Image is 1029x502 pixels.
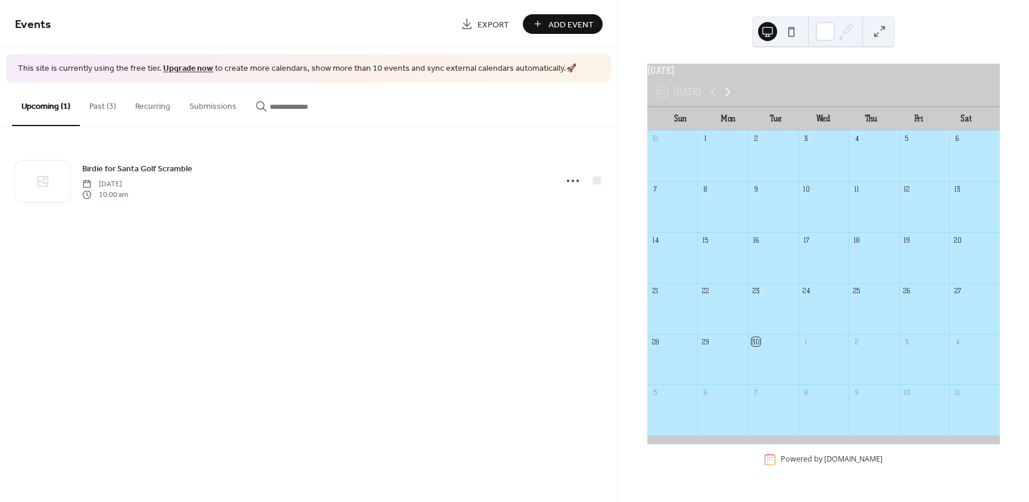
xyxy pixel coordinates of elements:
[701,337,710,346] div: 29
[802,287,811,296] div: 24
[800,107,847,131] div: Wed
[12,83,80,126] button: Upcoming (1)
[651,134,660,143] div: 31
[163,61,213,77] a: Upgrade now
[647,64,1000,78] div: [DATE]
[852,236,861,244] div: 18
[824,454,883,465] a: [DOMAIN_NAME]
[852,337,861,346] div: 2
[903,287,912,296] div: 26
[82,190,128,200] span: 10:00 am
[781,454,883,465] div: Powered by
[953,388,962,397] div: 11
[701,134,710,143] div: 1
[953,337,962,346] div: 4
[548,18,594,31] span: Add Event
[852,287,861,296] div: 25
[895,107,943,131] div: Fri
[651,388,660,397] div: 5
[701,185,710,194] div: 8
[701,287,710,296] div: 22
[15,13,51,36] span: Events
[704,107,752,131] div: Mon
[80,83,126,125] button: Past (3)
[18,63,576,75] span: This site is currently using the free tier. to create more calendars, show more than 10 events an...
[752,107,800,131] div: Tue
[82,162,192,175] span: Birdie for Santa Golf Scramble
[752,337,760,346] div: 30
[452,14,518,34] a: Export
[701,388,710,397] div: 6
[852,388,861,397] div: 9
[852,134,861,143] div: 4
[651,236,660,244] div: 14
[852,185,861,194] div: 11
[752,185,760,194] div: 9
[651,287,660,296] div: 21
[126,83,180,125] button: Recurring
[180,83,246,125] button: Submissions
[802,185,811,194] div: 10
[651,185,660,194] div: 7
[752,287,760,296] div: 23
[82,162,192,175] a: Birdie for Santa Golf Scramble
[903,134,912,143] div: 5
[903,388,912,397] div: 10
[953,185,962,194] div: 13
[523,14,603,34] button: Add Event
[752,134,760,143] div: 2
[651,337,660,346] div: 28
[802,337,811,346] div: 1
[903,236,912,244] div: 19
[701,236,710,244] div: 15
[802,388,811,397] div: 8
[478,18,509,31] span: Export
[802,236,811,244] div: 17
[903,337,912,346] div: 3
[953,236,962,244] div: 20
[752,388,760,397] div: 7
[847,107,895,131] div: Thu
[943,107,990,131] div: Sat
[953,134,962,143] div: 6
[953,287,962,296] div: 27
[752,236,760,244] div: 16
[903,185,912,194] div: 12
[802,134,811,143] div: 3
[657,107,704,131] div: Sun
[82,178,128,189] span: [DATE]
